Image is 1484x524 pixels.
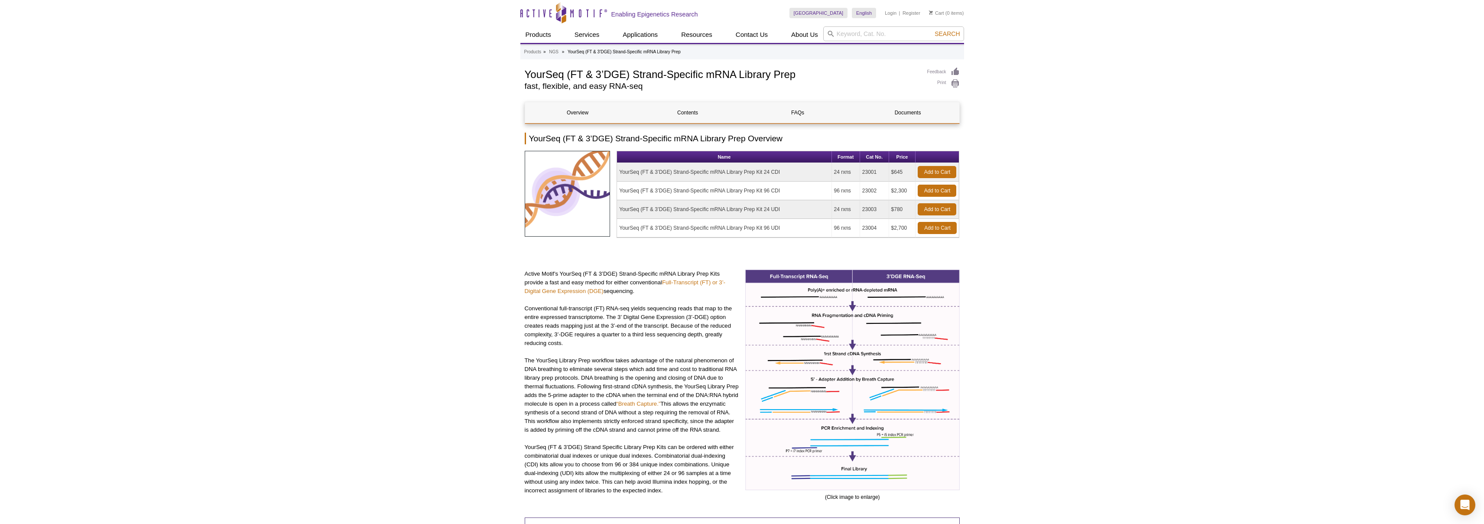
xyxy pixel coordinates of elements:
p: The YourSeq Library Prep workflow takes advantage of the natural phenomenon of DNA breathing to e... [525,356,739,434]
a: Add to Cart [918,203,956,215]
div: Open Intercom Messenger [1455,495,1475,515]
p: Active Motif’s YourSeq (FT & 3’DGE) Strand-Specific mRNA Library Prep Kits provide a fast and eas... [525,270,739,296]
td: $2,700 [889,219,916,238]
a: English [852,8,876,18]
a: FAQs [745,102,851,123]
a: Print [927,79,960,88]
li: (0 items) [929,8,964,18]
a: Add to Cart [918,222,957,234]
img: RNA-Seq Services [525,151,610,237]
th: Format [832,151,860,163]
h2: YourSeq (FT & 3’DGE) Strand-Specific mRNA Library Prep Overview [525,133,960,144]
a: Add to Cart [918,166,956,178]
li: YourSeq (FT & 3’DGE) Strand-Specific mRNA Library Prep [568,49,681,54]
td: YourSeq (FT & 3’DGE) Strand-Specific mRNA Library Prep Kit 96 CDI [617,182,831,200]
a: Services [569,26,605,43]
button: Search [932,30,962,38]
img: YourSeq (FT & 3’DGE) Strand-Specific mRNA Library workflow [745,270,960,490]
h1: YourSeq (FT & 3’DGE) Strand-Specific mRNA Library Prep [525,67,919,80]
td: $780 [889,200,916,219]
a: NGS [549,48,559,56]
td: 23002 [860,182,889,200]
td: 96 rxns [832,182,860,200]
a: “Breath Capture.” [616,400,660,407]
li: » [562,49,565,54]
td: 24 rxns [832,200,860,219]
td: YourSeq (FT & 3’DGE) Strand-Specific mRNA Library Prep Kit 96 UDI [617,219,831,238]
td: $2,300 [889,182,916,200]
a: Overview [525,102,630,123]
td: 24 rxns [832,163,860,182]
td: 96 rxns [832,219,860,238]
li: » [543,49,546,54]
td: 23003 [860,200,889,219]
a: About Us [786,26,823,43]
p: Conventional full-transcript (FT) RNA-seq yields sequencing reads that map to the entire expresse... [525,304,739,348]
a: Login [885,10,896,16]
td: YourSeq (FT & 3’DGE) Strand-Specific mRNA Library Prep Kit 24 UDI [617,200,831,219]
a: Add to Cart [918,185,956,197]
img: Your Cart [929,10,933,15]
td: 23001 [860,163,889,182]
a: [GEOGRAPHIC_DATA] [789,8,848,18]
th: Cat No. [860,151,889,163]
h2: Enabling Epigenetics Research [611,10,698,18]
th: Name [617,151,831,163]
li: | [899,8,900,18]
a: Resources [676,26,718,43]
div: (Click image to enlarge) [745,270,960,503]
a: Contact Us [731,26,773,43]
a: Products [524,48,541,56]
a: Cart [929,10,944,16]
h2: fast, flexible, and easy RNA-seq [525,82,919,90]
a: Products [520,26,556,43]
a: Register [903,10,920,16]
td: YourSeq (FT & 3’DGE) Strand-Specific mRNA Library Prep Kit 24 CDI [617,163,831,182]
a: Applications [617,26,663,43]
p: YourSeq (FT & 3’DGE) Strand Specific Library Prep Kits can be ordered with either combinatorial d... [525,443,739,495]
input: Keyword, Cat. No. [823,26,964,41]
a: Contents [635,102,740,123]
a: Documents [855,102,961,123]
th: Price [889,151,916,163]
a: Feedback [927,67,960,77]
td: $645 [889,163,916,182]
td: 23004 [860,219,889,238]
span: Search [935,30,960,37]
